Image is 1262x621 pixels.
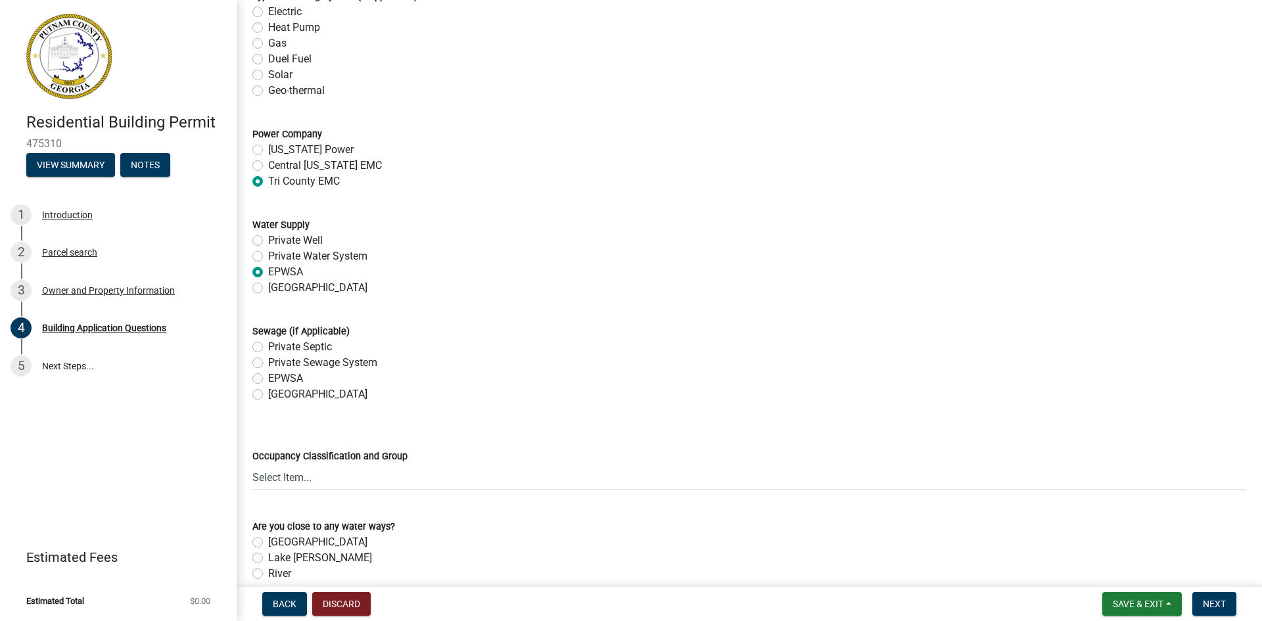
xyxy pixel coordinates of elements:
[262,592,307,616] button: Back
[1192,592,1236,616] button: Next
[268,534,367,550] label: [GEOGRAPHIC_DATA]
[11,317,32,338] div: 4
[26,113,226,132] h4: Residential Building Permit
[268,173,340,189] label: Tri County EMC
[252,221,310,230] label: Water Supply
[268,248,367,264] label: Private Water System
[268,35,287,51] label: Gas
[268,83,325,99] label: Geo-thermal
[268,386,367,402] label: [GEOGRAPHIC_DATA]
[268,158,382,173] label: Central [US_STATE] EMC
[1102,592,1182,616] button: Save & Exit
[11,242,32,263] div: 2
[268,264,303,280] label: EPWSA
[252,452,408,461] label: Occupancy Classification and Group
[26,137,210,150] span: 475310
[42,323,166,333] div: Building Application Questions
[252,522,395,532] label: Are you close to any water ways?
[42,248,97,257] div: Parcel search
[268,339,332,355] label: Private Septic
[120,160,170,171] wm-modal-confirm: Notes
[1203,599,1226,609] span: Next
[268,371,303,386] label: EPWSA
[268,233,323,248] label: Private Well
[42,210,93,219] div: Introduction
[11,356,32,377] div: 5
[268,566,291,582] label: River
[268,355,377,371] label: Private Sewage System
[252,130,322,139] label: Power Company
[268,4,302,20] label: Electric
[26,14,112,99] img: Putnam County, Georgia
[11,204,32,225] div: 1
[312,592,371,616] button: Discard
[273,599,296,609] span: Back
[268,550,372,566] label: Lake [PERSON_NAME]
[11,544,216,570] a: Estimated Fees
[268,280,367,296] label: [GEOGRAPHIC_DATA]
[26,160,115,171] wm-modal-confirm: Summary
[11,280,32,301] div: 3
[268,142,354,158] label: [US_STATE] Power
[42,286,175,295] div: Owner and Property Information
[252,327,350,336] label: Sewage (if Applicable)
[1113,599,1163,609] span: Save & Exit
[268,51,312,67] label: Duel Fuel
[268,20,320,35] label: Heat Pump
[26,597,84,605] span: Estimated Total
[190,597,210,605] span: $0.00
[120,153,170,177] button: Notes
[26,153,115,177] button: View Summary
[268,67,292,83] label: Solar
